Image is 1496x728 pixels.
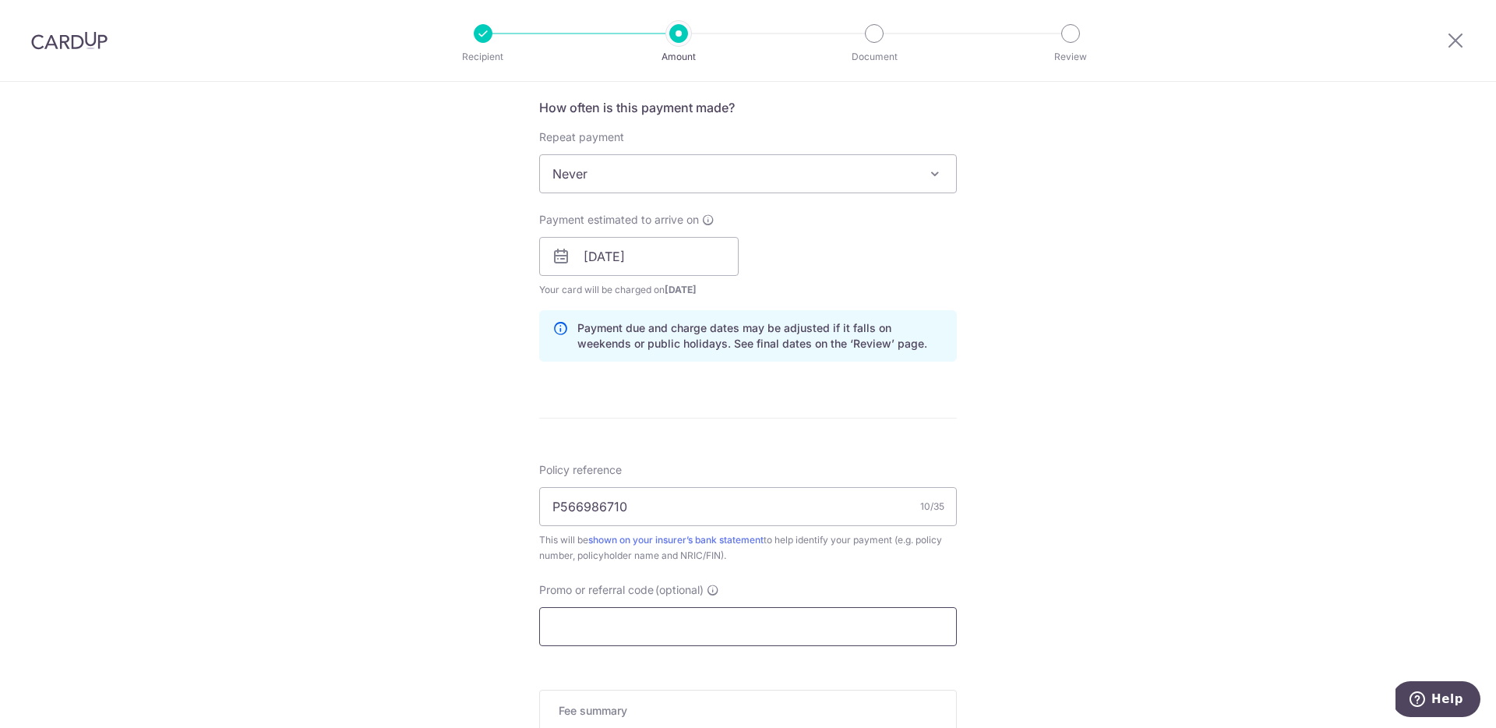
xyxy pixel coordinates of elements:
[31,31,108,50] img: CardUp
[539,532,957,564] div: This will be to help identify your payment (e.g. policy number, policyholder name and NRIC/FIN).
[539,582,654,598] span: Promo or referral code
[621,49,736,65] p: Amount
[539,237,739,276] input: DD / MM / YYYY
[665,284,697,295] span: [DATE]
[425,49,541,65] p: Recipient
[920,499,944,514] div: 10/35
[1395,681,1480,720] iframe: Opens a widget where you can find more information
[539,154,957,193] span: Never
[539,462,622,478] label: Policy reference
[655,582,704,598] span: (optional)
[540,155,956,193] span: Never
[1013,49,1128,65] p: Review
[588,534,764,546] a: shown on your insurer’s bank statement
[539,98,957,117] h5: How often is this payment made?
[577,320,944,352] p: Payment due and charge dates may be adjusted if it falls on weekends or public holidays. See fina...
[539,282,739,298] span: Your card will be charged on
[559,703,937,719] h5: Fee summary
[817,49,932,65] p: Document
[539,129,624,145] label: Repeat payment
[539,212,699,228] span: Payment estimated to arrive on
